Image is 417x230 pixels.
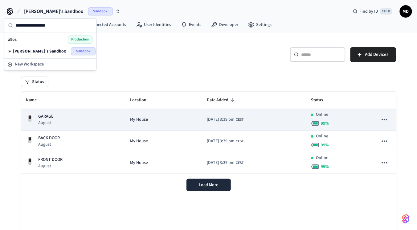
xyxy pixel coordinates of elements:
span: Status [311,95,331,105]
h5: Devices [21,47,205,60]
img: Yale Assure Touchscreen Wifi Smart Lock, Satin Nickel, Front [26,158,34,165]
span: New Workspace [15,61,44,68]
div: Find by IDCtrl K [348,6,397,17]
p: August [39,163,63,169]
span: My House [130,160,148,166]
span: Add Devices [365,51,389,59]
span: My House [130,116,148,123]
span: Name [26,95,45,105]
p: August [39,141,60,148]
button: MD [400,5,412,18]
a: User Identities [131,19,176,30]
span: Find by ID [360,8,378,15]
button: Status [21,77,48,87]
p: Online [316,155,328,161]
img: SeamLogoGradient.69752ec5.svg [402,214,410,224]
span: CEST [236,160,243,166]
button: Add Devices [350,47,396,62]
span: 99 % [321,120,329,127]
button: New Workspace [5,59,96,69]
img: Yale Assure Touchscreen Wifi Smart Lock, Satin Nickel, Front [26,115,34,122]
span: Location [130,95,155,105]
p: August [39,120,54,126]
span: 99 % [321,164,329,170]
div: Europe/Warsaw [207,138,243,144]
p: FRONT DOOR [39,157,63,163]
span: a9os [8,36,17,43]
span: [PERSON_NAME]'s Sandbox [13,48,66,54]
a: Connected Accounts [75,19,131,30]
span: [PERSON_NAME]'s Sandbox [24,8,83,15]
p: GARAGE [39,113,54,120]
div: Suggestions [4,32,96,58]
span: Sandbox [71,47,96,55]
a: Developer [206,19,243,30]
span: Ctrl K [380,8,392,15]
span: Date Added [207,95,236,105]
p: BACK DOOR [39,135,60,141]
span: My House [130,138,148,144]
table: sticky table [21,92,396,174]
p: Online [316,133,328,140]
button: Load More [186,179,231,191]
div: Europe/Warsaw [207,160,243,166]
span: CEST [236,117,243,123]
span: Production [68,36,92,44]
p: Online [316,111,328,118]
img: Yale Assure Touchscreen Wifi Smart Lock, Satin Nickel, Front [26,136,34,144]
span: Sandbox [88,7,113,15]
span: CEST [236,139,243,144]
span: [DATE] 3:39 pm [207,116,235,123]
div: Europe/Warsaw [207,116,243,123]
span: 99 % [321,142,329,148]
span: Load More [199,182,218,188]
span: [DATE] 3:39 pm [207,138,235,144]
span: [DATE] 3:39 pm [207,160,235,166]
a: Events [176,19,206,30]
span: MD [400,6,411,17]
a: Settings [243,19,276,30]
